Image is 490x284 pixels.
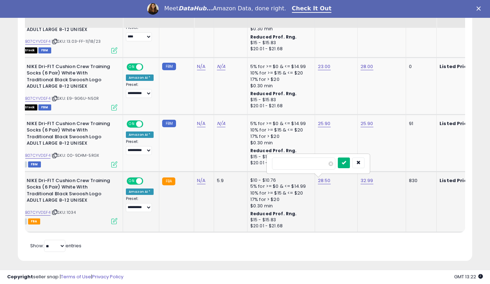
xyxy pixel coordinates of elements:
[250,40,309,46] div: $15 - $15.83
[126,139,154,155] div: Preset:
[197,120,206,127] a: N/A
[250,120,309,127] div: 5% for >= $0 & <= $14.99
[250,76,309,83] div: 17% for > $20
[179,5,213,12] i: DataHub...
[30,242,81,249] span: Show: entries
[454,273,483,280] span: 2025-09-8 13:22 GMT
[217,63,225,70] a: N/A
[250,91,297,97] b: Reduced Prof. Rng.
[127,121,136,127] span: ON
[250,154,309,160] div: $15 - $15.83
[250,34,297,40] b: Reduced Prof. Rng.
[197,177,206,184] a: N/A
[250,217,309,223] div: $15 - $15.83
[126,25,154,41] div: Preset:
[52,153,99,158] span: | SKU: 00-9D4M-5RGX
[142,121,154,127] span: OFF
[250,148,297,154] b: Reduced Prof. Rng.
[52,95,99,101] span: | SKU: E9-9G6U-N50R
[28,161,41,167] span: FBM
[476,6,484,11] div: Close
[52,38,101,44] span: | SKU: 13.03-FF-11/18/23
[361,63,373,70] a: 28.00
[409,63,431,70] div: 0
[409,177,431,184] div: 830
[250,211,297,217] b: Reduced Prof. Rng.
[25,153,50,159] a: B07CYVDSF4
[250,127,309,133] div: 10% for >= $15 & <= $20
[147,3,159,15] img: Profile image for Georgie
[7,273,33,280] strong: Copyright
[292,5,332,13] a: Check It Out
[27,63,113,92] b: NIKE Dri-FIT Cushion Crew Training Socks (6 Pair) White With Traditional Black Swoosh Logo ADULT ...
[25,38,50,45] a: B07CYVDSF4
[52,210,76,215] span: | SKU: 1034
[25,210,50,216] a: B07CYVDSF4
[197,63,206,70] a: N/A
[361,177,373,184] a: 32.99
[250,46,309,52] div: $20.01 - $21.68
[127,64,136,70] span: ON
[250,70,309,76] div: 10% for >= $15 & <= $20
[162,63,176,70] small: FBM
[250,97,309,103] div: $15 - $15.83
[217,177,242,184] div: 5.9
[440,177,472,184] b: Listed Price:
[250,177,309,184] div: $10 - $10.76
[126,131,154,138] div: Amazon AI *
[409,120,431,127] div: 91
[38,47,51,53] span: FBM
[27,177,113,206] b: NIKE Dri-FIT Cushion Crew Training Socks (6 Pair) White With Traditional Black Swoosh Logo ADULT ...
[142,64,154,70] span: OFF
[27,120,113,149] b: NIKE Dri-FIT Cushion Crew Training Socks (6 Pair) White With Traditional Black Swoosh Logo ADULT ...
[250,83,309,89] div: $0.30 min
[250,190,309,196] div: 10% for >= $15 & <= $20
[250,223,309,229] div: $20.01 - $21.68
[318,120,331,127] a: 25.90
[250,103,309,109] div: $20.01 - $21.68
[126,189,154,195] div: Amazon AI *
[318,63,331,70] a: 23.00
[25,95,50,102] a: B07CYVDSF4
[162,177,175,185] small: FBA
[250,160,309,166] div: $20.01 - $21.68
[92,273,123,280] a: Privacy Policy
[217,120,225,127] a: N/A
[440,120,472,127] b: Listed Price:
[250,196,309,203] div: 17% for > $20
[361,120,373,127] a: 25.90
[126,74,154,81] div: Amazon AI *
[250,133,309,140] div: 17% for > $20
[440,63,472,70] b: Listed Price:
[162,120,176,127] small: FBM
[250,63,309,70] div: 5% for >= $0 & <= $14.99
[164,5,286,12] div: Meet Amazon Data, done right.
[142,178,154,184] span: OFF
[126,196,154,212] div: Preset:
[126,82,154,98] div: Preset:
[38,104,51,110] span: FBM
[250,203,309,209] div: $0.30 min
[127,178,136,184] span: ON
[250,183,309,190] div: 5% for >= $0 & <= $14.99
[7,274,123,280] div: seller snap | |
[250,26,309,32] div: $0.30 min
[61,273,91,280] a: Terms of Use
[318,177,331,184] a: 28.50
[250,140,309,146] div: $0.30 min
[28,218,40,224] span: FBA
